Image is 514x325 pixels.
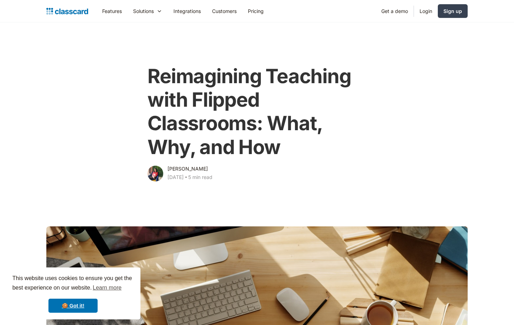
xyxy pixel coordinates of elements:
[127,3,168,19] div: Solutions
[147,65,366,159] h1: Reimagining Teaching with Flipped Classrooms: What, Why, and How
[438,4,468,18] a: Sign up
[242,3,269,19] a: Pricing
[97,3,127,19] a: Features
[48,299,98,313] a: dismiss cookie message
[167,165,208,173] div: [PERSON_NAME]
[133,7,154,15] div: Solutions
[46,6,88,16] a: home
[414,3,438,19] a: Login
[6,267,140,319] div: cookieconsent
[184,173,188,183] div: ‧
[167,173,184,181] div: [DATE]
[12,274,134,293] span: This website uses cookies to ensure you get the best experience on our website.
[168,3,206,19] a: Integrations
[92,283,123,293] a: learn more about cookies
[206,3,242,19] a: Customers
[188,173,212,181] div: 5 min read
[443,7,462,15] div: Sign up
[376,3,414,19] a: Get a demo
